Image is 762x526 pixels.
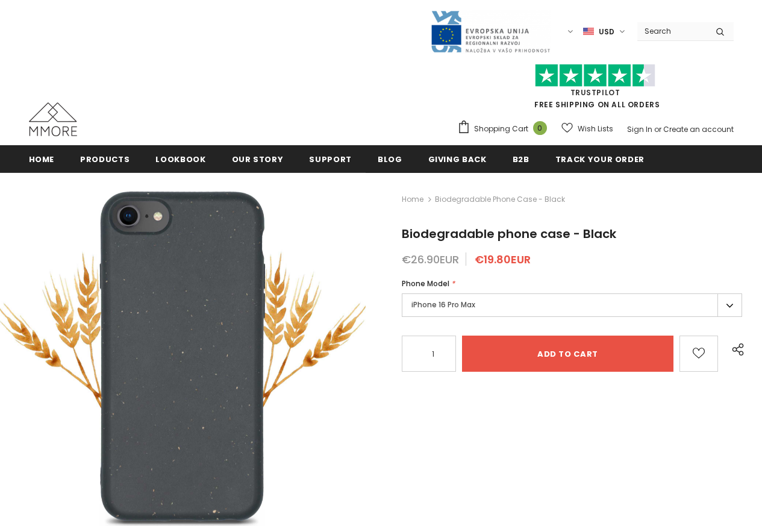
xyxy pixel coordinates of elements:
[654,124,661,134] span: or
[309,154,352,165] span: support
[533,121,547,135] span: 0
[435,192,565,207] span: Biodegradable phone case - Black
[583,27,594,37] img: USD
[378,154,402,165] span: Blog
[457,69,734,110] span: FREE SHIPPING ON ALL ORDERS
[475,252,531,267] span: €19.80EUR
[378,145,402,172] a: Blog
[29,154,55,165] span: Home
[402,192,423,207] a: Home
[80,154,130,165] span: Products
[155,145,205,172] a: Lookbook
[457,120,553,138] a: Shopping Cart 0
[555,154,645,165] span: Track your order
[570,87,620,98] a: Trustpilot
[402,225,616,242] span: Biodegradable phone case - Black
[402,278,449,289] span: Phone Model
[578,123,613,135] span: Wish Lists
[428,154,487,165] span: Giving back
[561,118,613,139] a: Wish Lists
[535,64,655,87] img: Trust Pilot Stars
[29,102,77,136] img: MMORE Cases
[80,145,130,172] a: Products
[513,154,529,165] span: B2B
[474,123,528,135] span: Shopping Cart
[428,145,487,172] a: Giving back
[232,154,284,165] span: Our Story
[402,252,459,267] span: €26.90EUR
[402,293,742,317] label: iPhone 16 Pro Max
[462,336,673,372] input: Add to cart
[599,26,614,38] span: USD
[155,154,205,165] span: Lookbook
[663,124,734,134] a: Create an account
[627,124,652,134] a: Sign In
[430,26,551,36] a: Javni Razpis
[555,145,645,172] a: Track your order
[430,10,551,54] img: Javni Razpis
[637,22,707,40] input: Search Site
[309,145,352,172] a: support
[513,145,529,172] a: B2B
[232,145,284,172] a: Our Story
[29,145,55,172] a: Home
